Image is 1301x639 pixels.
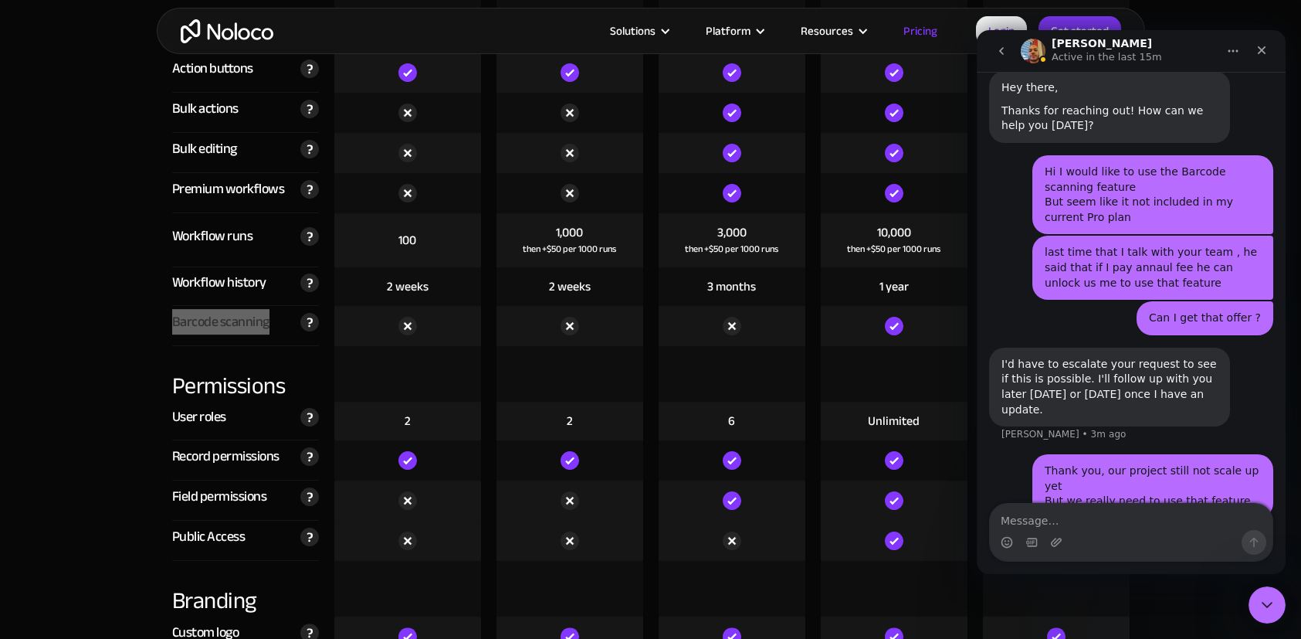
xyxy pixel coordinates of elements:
div: Solutions [610,21,656,41]
div: Solutions [591,21,686,41]
div: Workflow history [172,271,266,294]
div: then +$50 per 1000 runs [523,241,616,257]
a: Get started [1038,16,1121,46]
div: then +$50 per 1000 runs [847,241,940,257]
div: Field permissions [172,485,267,508]
div: Barcode scanning [172,311,269,334]
div: Premium workflows [172,178,285,201]
a: home [181,19,273,43]
div: Record permissions [172,445,280,468]
div: Action buttons [172,57,253,80]
div: 3 months [707,278,756,295]
div: 10,000 [877,224,911,241]
div: 6 [728,413,735,430]
div: Resources [781,21,884,41]
div: 2 [405,413,411,430]
div: Workflow runs [172,225,253,248]
div: User roles [172,406,226,429]
a: Login [976,16,1027,46]
div: Resources [801,21,853,41]
iframe: Intercom live chat [1248,586,1286,624]
div: Platform [706,21,750,41]
div: 2 weeks [387,278,429,295]
div: Bulk actions [172,97,239,121]
div: Platform [686,21,781,41]
div: Branding [172,561,319,617]
div: 2 [567,413,573,430]
div: 100 [398,232,416,249]
a: Pricing [884,21,957,41]
div: 1 year [879,278,909,295]
div: Public Access [172,525,246,549]
div: Bulk editing [172,138,237,161]
div: Unlimited [868,413,920,430]
div: then +$50 per 1000 runs [685,241,778,257]
div: 2 weeks [549,278,591,295]
div: Permissions [172,346,319,402]
div: 3,000 [717,224,747,241]
div: 1,000 [556,224,583,241]
iframe: Intercom live chat [977,30,1286,574]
